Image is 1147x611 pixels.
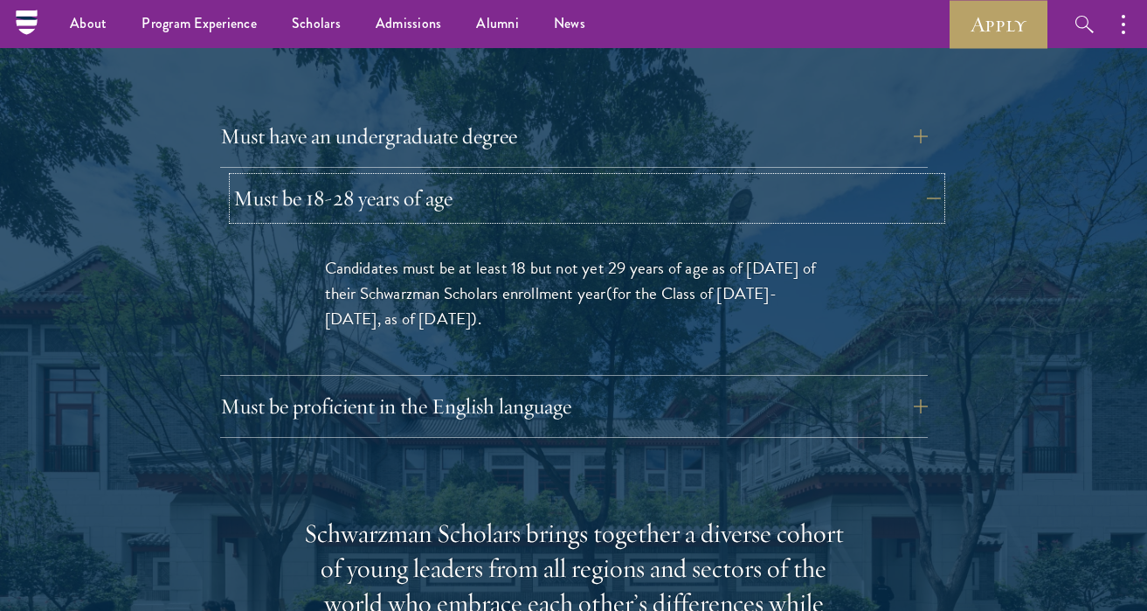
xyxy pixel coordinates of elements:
button: Must have an undergraduate degree [220,115,928,157]
p: Candidates must be at least 18 but not yet 29 years of age as of [DATE] of their Schwarzman Schol... [325,255,823,331]
button: Must be proficient in the English language [220,385,928,427]
span: (for the Class of [DATE]-[DATE], as of [DATE]) [325,281,777,331]
button: Must be 18-28 years of age [233,177,941,219]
